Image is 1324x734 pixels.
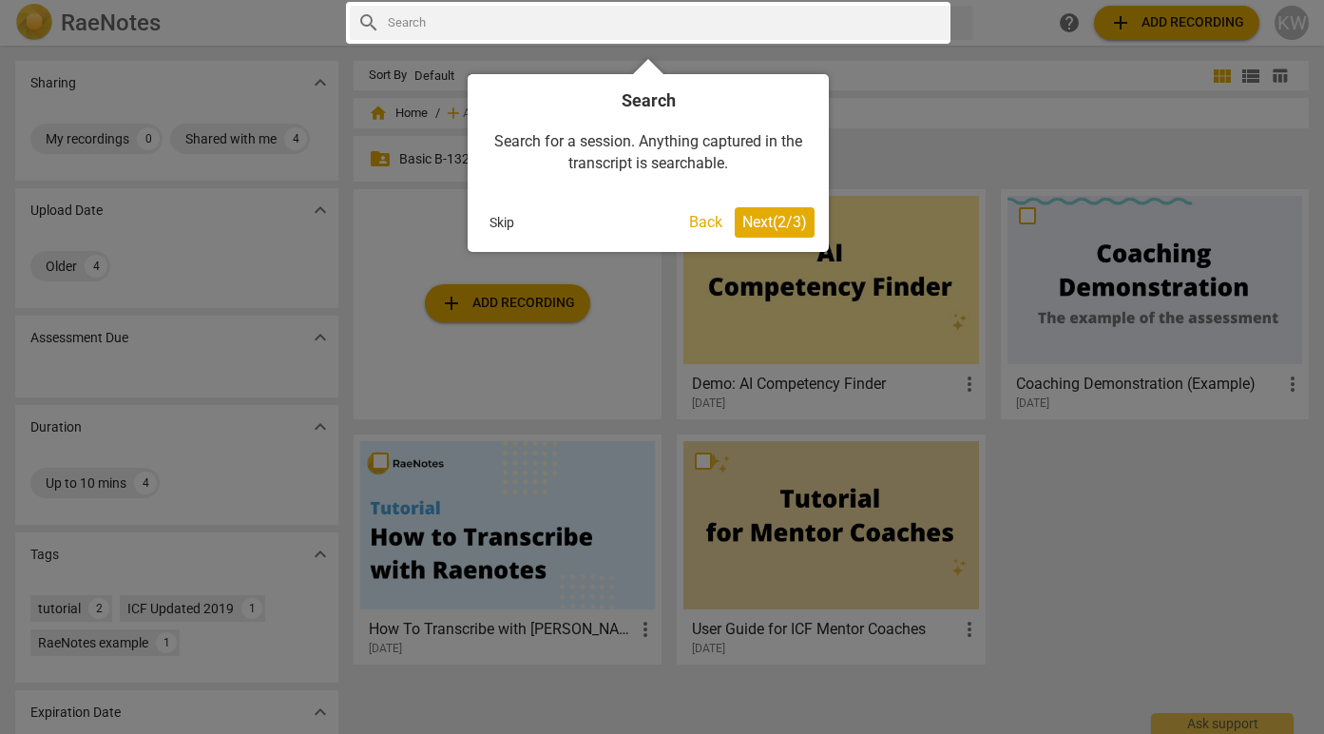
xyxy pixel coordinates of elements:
[742,213,807,231] span: Next ( 2 / 3 )
[681,207,730,238] button: Back
[482,208,522,237] button: Skip
[482,88,815,112] h4: Search
[735,207,815,238] button: Next
[482,112,815,193] div: Search for a session. Anything captured in the transcript is searchable.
